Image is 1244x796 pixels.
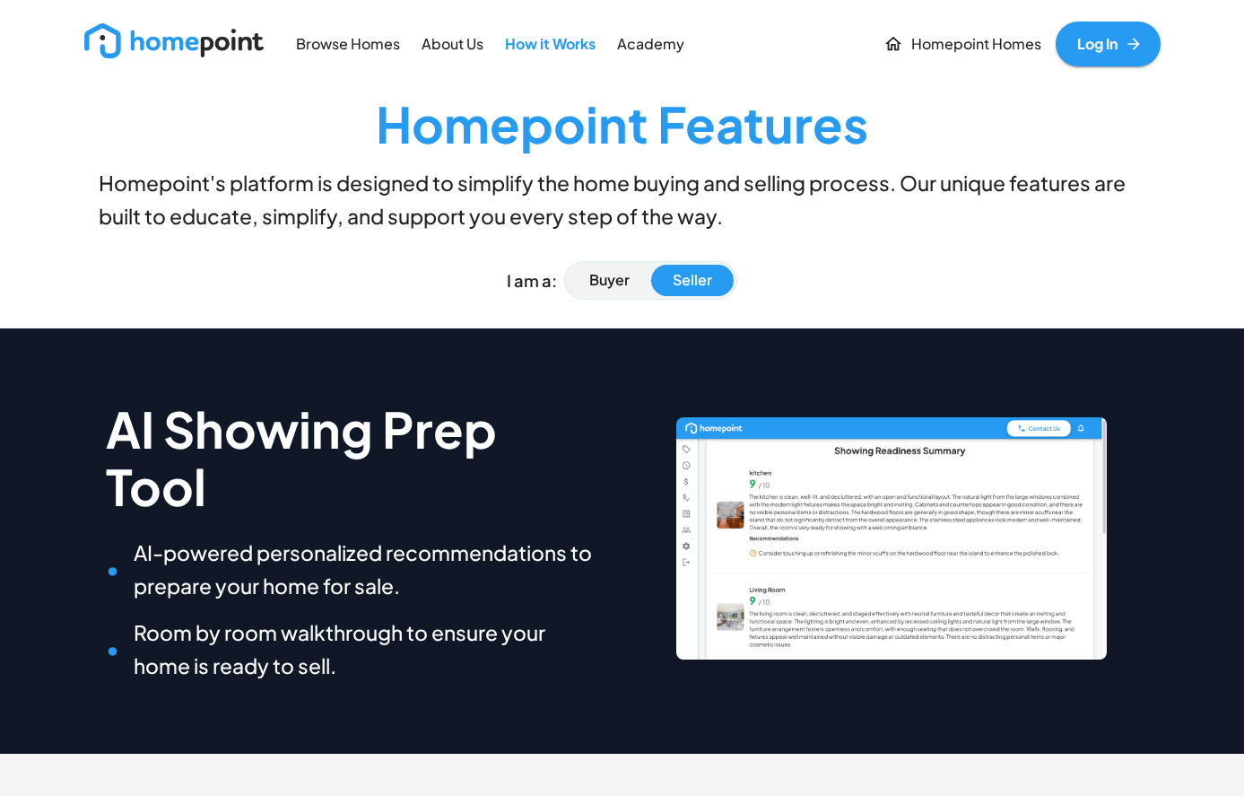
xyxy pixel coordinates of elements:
[1056,22,1161,66] a: Log In
[610,23,692,64] a: Academy
[106,400,601,515] h3: AI Showing Prep Tool
[676,417,1107,660] img: AI Showing Prep Tool
[106,537,601,602] h6: AI-powered personalized recommendations to prepare your home for sale.
[422,34,483,55] p: About Us
[84,23,264,58] img: new_logo_light.png
[617,34,684,55] p: Academy
[498,23,603,64] a: How it Works
[564,261,737,300] div: user type
[505,34,596,55] p: How it Works
[876,22,1048,66] a: Homepoint Homes
[84,167,1161,232] h6: Homepoint's platform is designed to simplify the home buying and selling process. Our unique feat...
[589,270,630,291] p: Buyer
[507,268,557,293] p: I am a:
[414,23,491,64] a: About Us
[84,95,1161,153] h3: Homepoint Features
[106,617,601,682] h6: Room by room walkthrough to ensure your home is ready to sell.
[296,34,400,55] p: Browse Homes
[911,34,1041,55] p: Homepoint Homes
[673,270,712,291] p: Seller
[568,265,651,296] button: Buyer
[651,265,734,296] button: Seller
[289,23,407,64] a: Browse Homes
